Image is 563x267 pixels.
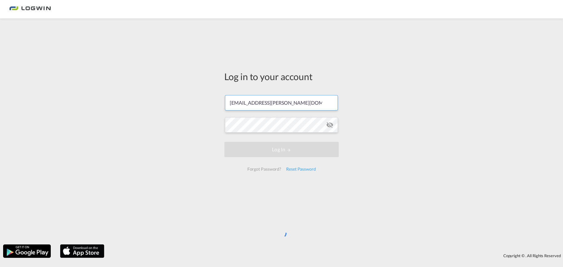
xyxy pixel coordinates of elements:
[284,164,318,175] div: Reset Password
[59,244,105,258] img: apple.png
[225,95,338,110] input: Enter email/phone number
[107,250,563,261] div: Copyright © . All Rights Reserved
[224,70,339,83] div: Log in to your account
[9,2,51,16] img: 2761ae10d95411efa20a1f5e0282d2d7.png
[2,244,51,258] img: google.png
[326,121,333,129] md-icon: icon-eye-off
[224,142,339,157] button: LOGIN
[245,164,283,175] div: Forgot Password?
